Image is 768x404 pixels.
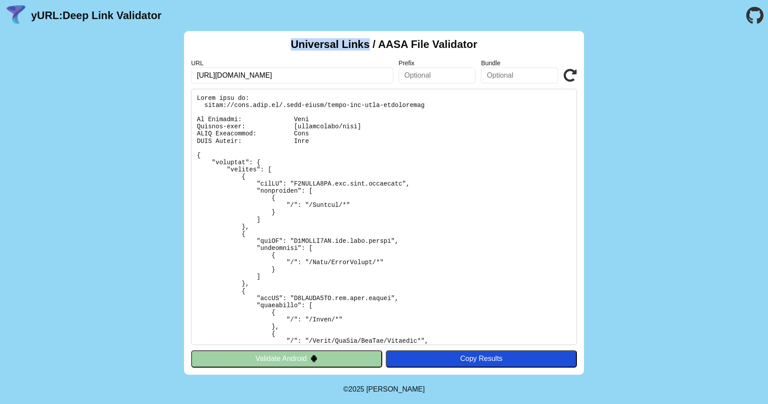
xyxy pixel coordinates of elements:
input: Optional [399,67,476,83]
span: 2025 [348,385,364,393]
a: yURL:Deep Link Validator [31,9,161,22]
a: Michael Ibragimchayev's Personal Site [366,385,425,393]
pre: Lorem ipsu do: sitam://cons.adip.el/.sedd-eiusm/tempo-inc-utla-etdoloremag Al Enimadmi: Veni Quis... [191,89,577,345]
input: Required [191,67,393,83]
button: Validate Android [191,350,382,367]
img: droidIcon.svg [310,355,318,362]
img: yURL Logo [4,4,28,27]
label: Prefix [399,59,476,67]
label: URL [191,59,393,67]
label: Bundle [481,59,558,67]
button: Copy Results [386,350,577,367]
div: Copy Results [390,355,572,363]
footer: © [343,375,424,404]
input: Optional [481,67,558,83]
h2: Universal Links / AASA File Validator [291,38,477,51]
